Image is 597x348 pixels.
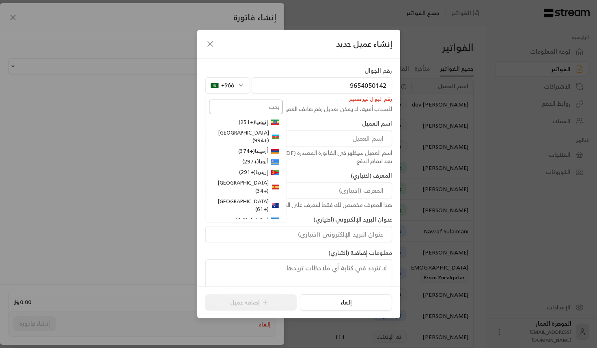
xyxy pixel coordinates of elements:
[209,167,283,178] li: إريتريا ( +291 )
[205,182,392,198] input: المعرف (اختياري)
[205,149,392,165] div: اسم العميل سيظهر في الفاتورة المصدرة (PDF)، ولا يمكن تغييره على الفاتورة بعد اتمام الدفع.
[205,130,392,146] input: اسم العميل
[313,215,392,224] label: عنوان البريد الإلكتروني (اختياري)
[336,38,392,50] span: إنشاء عميل جديد
[205,226,392,242] input: عنوان البريد الإلكتروني (اختياري)
[252,77,392,94] input: رقم الجوال
[364,67,392,75] label: رقم الجوال
[209,196,283,215] li: [GEOGRAPHIC_DATA] ( +61 )
[205,94,392,102] div: رقم الجوال غير صحيح
[209,117,283,128] li: إثيوبيا ( +251 )
[209,178,283,196] li: [GEOGRAPHIC_DATA] ( +34 )
[209,215,283,225] li: إستونيا ( +372 )
[205,201,392,209] div: هذا المعرف مخصص لك فقط لتتعرف على العميل ولن يكون ظاهرًا لعملائك.
[209,128,283,146] li: [GEOGRAPHIC_DATA] ( +994 )
[362,120,392,128] label: اسم العميل
[328,249,392,257] label: معلومات إضافية (اختياري)
[205,77,250,94] div: +966
[300,294,392,311] button: إلغاء
[205,105,392,113] div: لأسباب أمنية، لا يمكن تعديل رقم هاتف العميل لاحقًا.
[351,172,392,180] label: المعرف (اختياري)
[209,157,283,167] li: أروبا ( +297 )
[209,146,283,157] li: أرمينيا ( +374 )
[209,100,283,114] input: بحث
